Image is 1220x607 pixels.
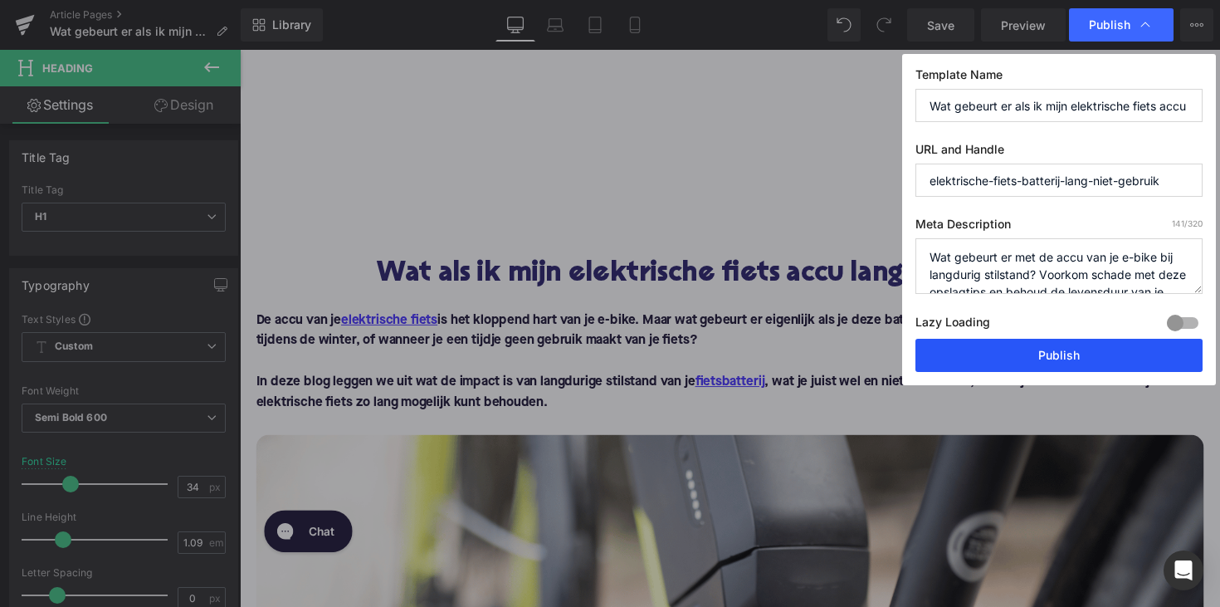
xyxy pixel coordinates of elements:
[915,311,990,339] label: Lazy Loading
[915,238,1203,294] textarea: Wat gebeurt er met de accu van je e-bike bij langdurig stilstand? Voorkom schade met deze opslagt...
[1089,17,1130,32] span: Publish
[1172,218,1184,228] span: 141
[104,267,203,289] a: elektrische fiets
[915,142,1203,164] label: URL and Handle
[17,271,945,306] strong: De accu van je is het kloppend hart van je e-bike. Maar wat gebeurt er eigenlijk als je deze batt...
[17,334,939,369] strong: In deze blog leggen we uit wat de impact is van langdurige stilstand van je , wat je juist wel en...
[1172,218,1203,228] span: /320
[466,330,538,352] a: fietsbatterij
[915,217,1203,238] label: Meta Description
[915,339,1203,372] button: Publish
[915,67,1203,89] label: Template Name
[17,215,988,246] h1: Wat als ik mijn elektrische fiets accu lang niet gebruik?
[1164,551,1203,590] div: Open Intercom Messenger
[17,466,124,521] iframe: Gorgias live chat messenger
